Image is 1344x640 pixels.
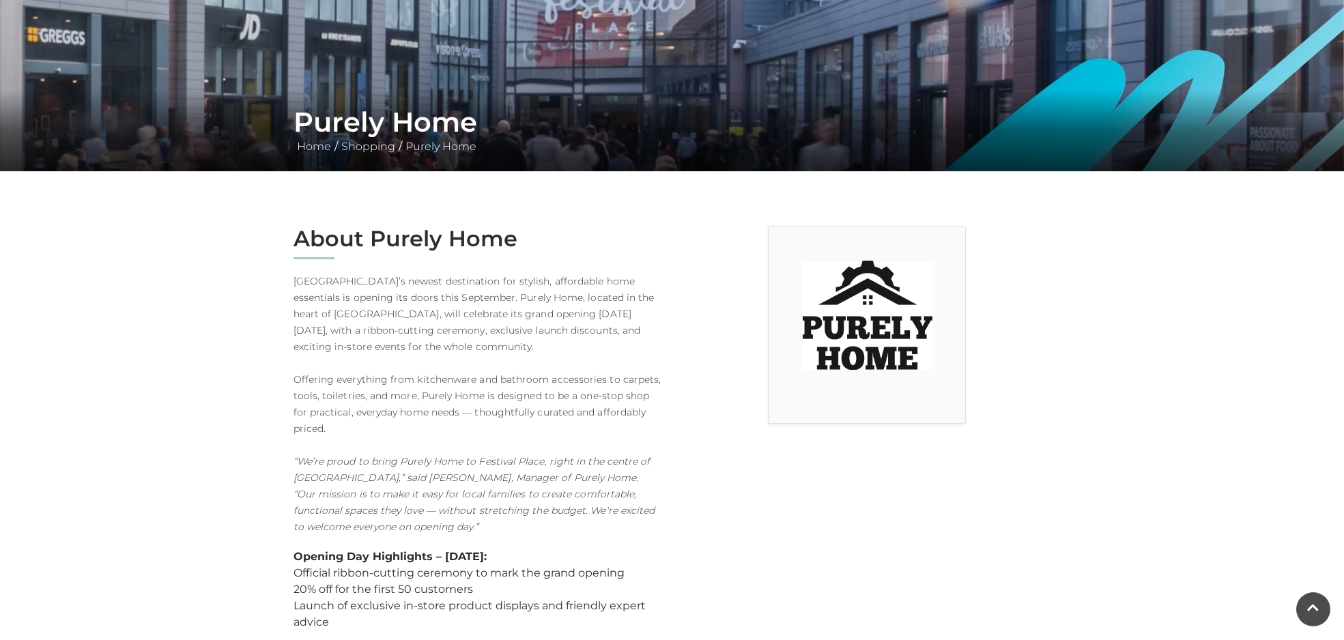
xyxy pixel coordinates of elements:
h2: About Purely Home [294,226,662,252]
img: Purley Home at Festival Place [803,261,932,370]
h1: Purely Home [294,106,1051,139]
a: Shopping [338,140,399,153]
em: “We’re proud to bring Purely Home to Festival Place, right in the centre of [GEOGRAPHIC_DATA],” s... [294,455,655,533]
a: Purely Home [402,140,480,153]
a: Home [294,140,334,153]
div: / / [283,106,1061,155]
strong: Opening Day Highlights – [DATE]: [294,550,487,563]
p: [GEOGRAPHIC_DATA]’s newest destination for stylish, affordable home essentials is opening its doo... [294,273,662,535]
